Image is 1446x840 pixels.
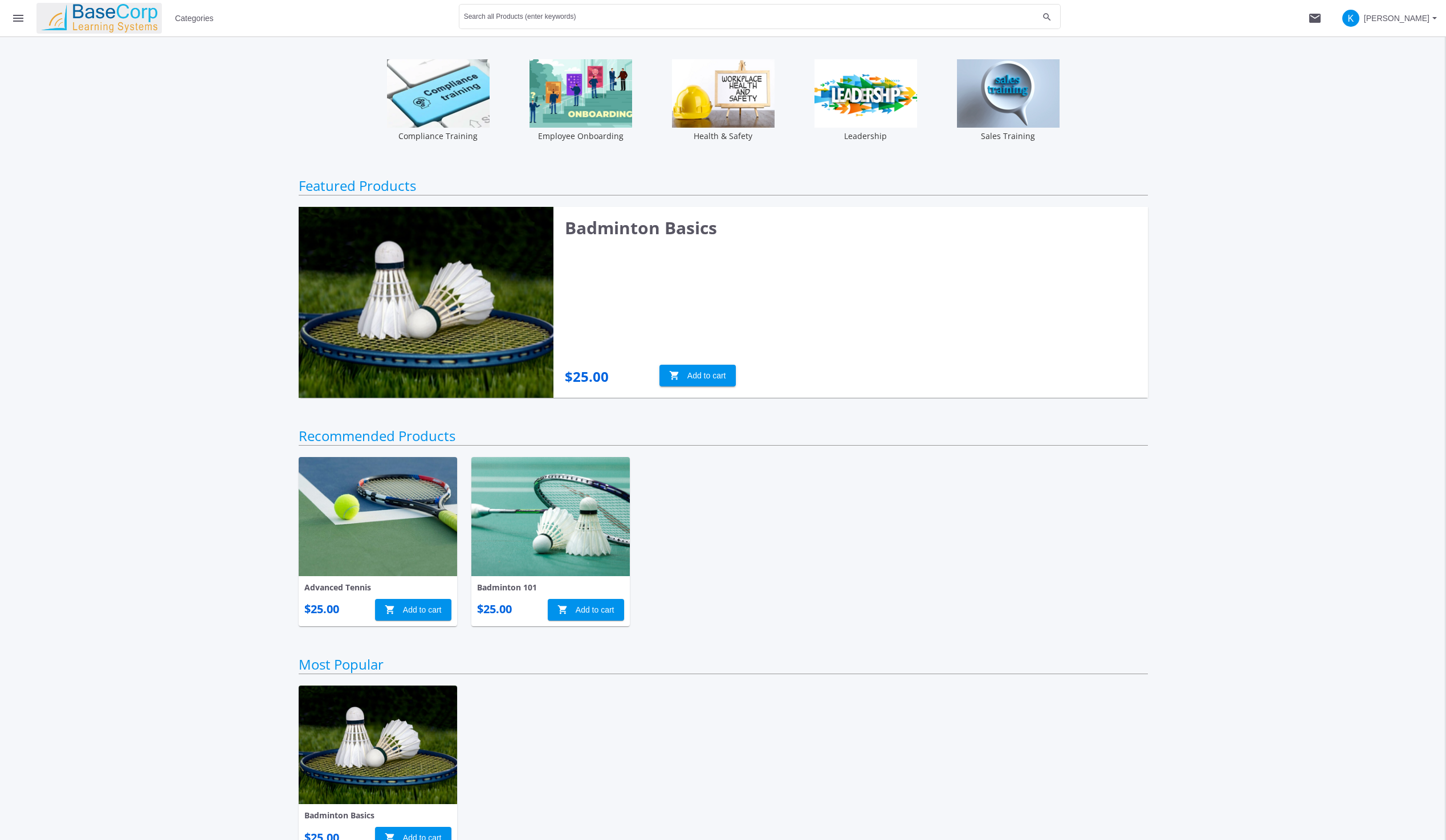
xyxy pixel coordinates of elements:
h2: Recommended Products [299,426,1148,446]
mat-icon: shopping_cart [557,600,568,620]
div: Badminton 101 [477,582,624,593]
img: productPicture_a.png [299,207,553,398]
img: product image [299,457,457,576]
p: Employee Onboarding [524,128,638,142]
img: product image [471,457,630,576]
p: Sales Training [951,128,1065,142]
p: Leadership [809,128,923,142]
mat-icon: shopping_cart [669,365,680,386]
span: K [1342,10,1359,27]
span: Add to cart [669,365,726,386]
div: $25.00 [477,601,512,618]
img: product image [299,686,457,805]
img: catalogIcon.png [387,59,490,128]
div: $25.00 [565,367,609,386]
mat-icon: mail [1308,11,1322,25]
img: catalogIcon.png [957,59,1060,128]
h2: Featured Products [299,176,1148,195]
p: Health & Safety [666,128,780,142]
span: [PERSON_NAME] [1364,8,1429,28]
h2: Most Popular [299,655,1148,674]
span: Add to cart [385,600,442,620]
h3: Badminton Basics [565,218,1137,237]
span: Categories [175,8,214,28]
button: Add to cart [548,599,624,621]
button: Add to cart [659,365,736,386]
div: $25.00 [304,601,339,618]
p: Compliance Training [381,128,495,142]
img: logo.png [36,4,162,32]
button: Add to cart [375,599,451,621]
div: Badminton Basics [304,810,451,821]
img: catalogIcon.png [672,59,775,128]
mat-icon: menu [11,11,25,25]
img: catalogIcon.png [529,59,632,128]
div: Advanced Tennis [304,582,451,593]
mat-icon: search [1040,11,1054,23]
span: Add to cart [557,600,614,620]
mat-icon: shopping_cart [385,600,396,620]
img: catalogIcon.png [814,59,917,128]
